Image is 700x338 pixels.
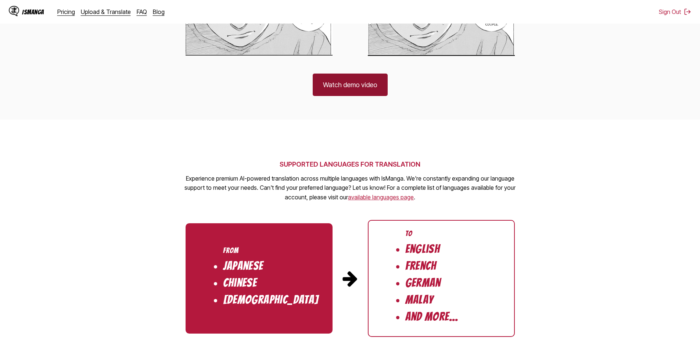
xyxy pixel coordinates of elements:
[181,174,519,202] p: Experience premium AI-powered translation across multiple languages with IsManga. We're constantl...
[9,6,57,18] a: IsManga LogoIsManga
[405,230,412,238] div: To
[223,277,257,289] li: Chinese
[368,220,515,337] ul: Target Languages
[181,160,519,168] h2: SUPPORTED LANGUAGES FOR TRANSLATION
[341,270,359,287] img: Arrow pointing from source to target languages
[405,277,441,289] li: German
[313,74,388,96] a: Watch demo video
[153,8,165,15] a: Blog
[137,8,147,15] a: FAQ
[223,260,263,272] li: Japanese
[405,243,440,255] li: English
[9,6,19,16] img: IsManga Logo
[223,246,239,255] div: From
[405,310,459,323] li: And More...
[348,193,414,201] a: Available languages
[659,8,691,15] button: Sign Out
[57,8,75,15] a: Pricing
[22,8,44,15] div: IsManga
[223,293,319,306] li: [DEMOGRAPHIC_DATA]
[405,293,434,306] li: Malay
[81,8,131,15] a: Upload & Translate
[684,8,691,15] img: Sign out
[186,223,333,334] ul: Source Languages
[405,260,437,272] li: French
